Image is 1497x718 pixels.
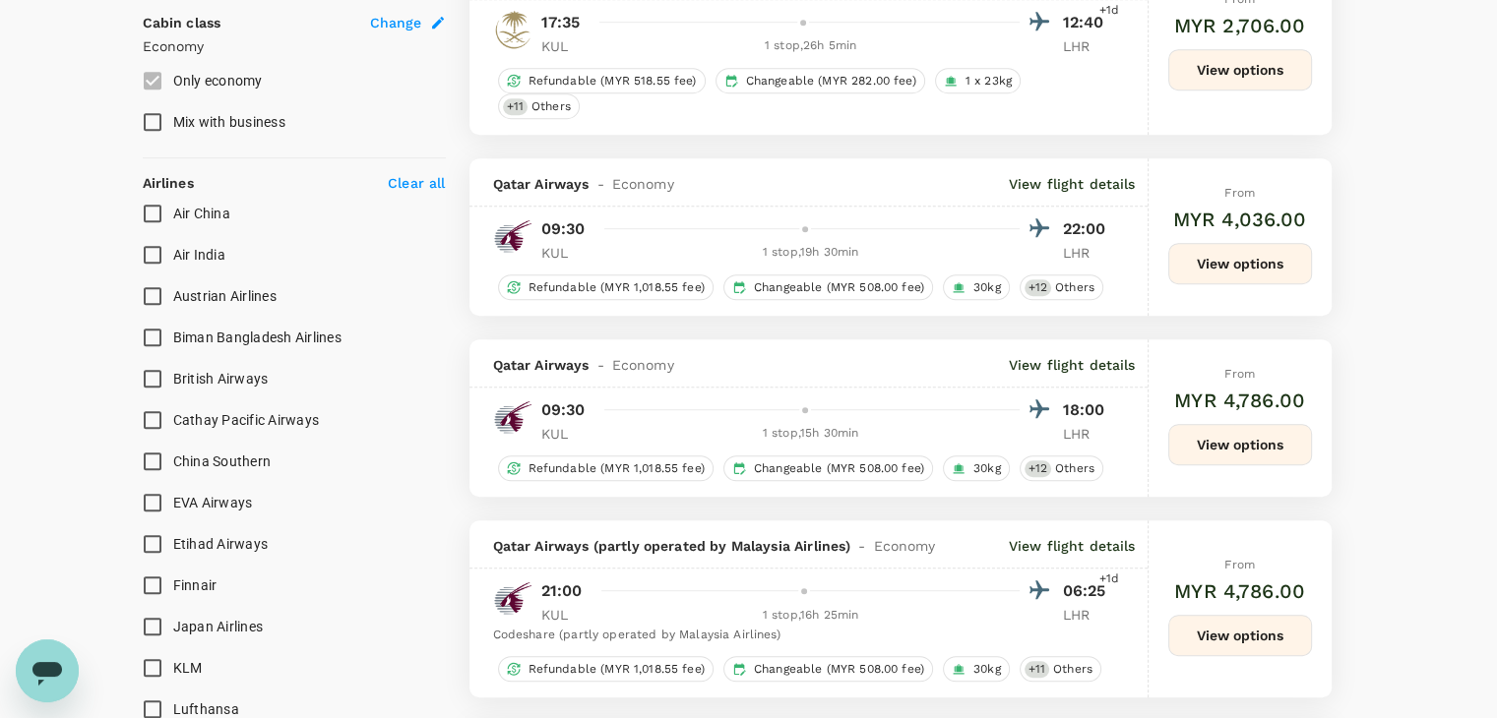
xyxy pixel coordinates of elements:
span: Qatar Airways [493,174,590,194]
span: Austrian Airlines [173,288,277,304]
p: KUL [541,243,591,263]
iframe: Button to launch messaging window [16,639,79,702]
span: Economy [612,174,674,194]
span: + 11 [1025,661,1049,678]
img: QR [493,578,532,618]
h6: MYR 4,036.00 [1173,204,1307,235]
div: Changeable (MYR 282.00 fee) [716,68,925,93]
span: Refundable (MYR 1,018.55 fee) [521,661,713,678]
span: From [1224,558,1255,571]
span: Changeable (MYR 508.00 fee) [746,661,932,678]
span: From [1224,367,1255,381]
p: KUL [541,605,591,625]
div: +12Others [1020,455,1103,481]
span: Refundable (MYR 518.55 fee) [521,73,705,90]
span: Qatar Airways [493,355,590,375]
span: Changeable (MYR 508.00 fee) [746,279,932,296]
p: 18:00 [1063,398,1112,422]
p: 06:25 [1063,579,1112,603]
span: 30kg [966,460,1009,477]
span: Refundable (MYR 1,018.55 fee) [521,279,713,296]
p: LHR [1063,424,1112,444]
div: Codeshare (partly operated by Malaysia Airlines) [493,626,1112,645]
div: +11Others [1020,656,1101,682]
span: Economy [873,536,935,556]
div: +11Others [498,93,580,119]
span: Refundable (MYR 1,018.55 fee) [521,460,713,477]
span: From [1224,186,1255,200]
button: View options [1168,615,1312,656]
p: LHR [1063,36,1112,56]
span: Others [1047,279,1102,296]
div: 30kg [943,274,1010,300]
button: View options [1168,243,1312,284]
span: Biman Bangladesh Airlines [173,329,342,345]
span: Change [370,13,422,32]
span: +1d [1099,569,1119,589]
span: 30kg [966,279,1009,296]
div: 1 stop , 26h 5min [602,36,1020,56]
img: QR [493,397,532,437]
h6: MYR 4,786.00 [1174,575,1305,607]
span: 1 x 23kg [958,73,1020,90]
div: +12Others [1020,274,1103,300]
h6: MYR 4,786.00 [1174,385,1305,416]
span: Lufthansa [173,701,239,717]
div: Changeable (MYR 508.00 fee) [723,455,933,481]
span: Others [1045,661,1100,678]
p: 12:40 [1063,11,1112,34]
p: 22:00 [1063,217,1112,241]
span: Cathay Pacific Airways [173,412,320,428]
div: Refundable (MYR 1,018.55 fee) [498,274,714,300]
span: Changeable (MYR 508.00 fee) [746,460,932,477]
div: Refundable (MYR 1,018.55 fee) [498,455,714,481]
span: Air India [173,247,225,263]
div: Refundable (MYR 1,018.55 fee) [498,656,714,682]
p: 09:30 [541,217,586,241]
strong: Cabin class [143,15,221,30]
span: + 12 [1025,460,1051,477]
p: LHR [1063,243,1112,263]
h6: MYR 2,706.00 [1174,10,1306,41]
p: Economy [143,36,446,56]
img: QR [493,216,532,256]
span: 30kg [966,661,1009,678]
div: 30kg [943,656,1010,682]
span: +1d [1099,1,1119,21]
p: 09:30 [541,398,586,422]
span: Changeable (MYR 282.00 fee) [738,73,924,90]
div: Changeable (MYR 508.00 fee) [723,656,933,682]
p: Clear all [388,173,445,193]
img: SV [493,10,532,49]
span: Mix with business [173,114,285,130]
span: British Airways [173,371,269,387]
div: 1 stop , 15h 30min [602,424,1020,444]
span: Qatar Airways (partly operated by Malaysia Airlines) [493,536,851,556]
span: KLM [173,660,203,676]
span: Only economy [173,73,263,89]
p: 21:00 [541,579,583,603]
p: KUL [541,36,591,56]
p: View flight details [1009,174,1136,194]
span: - [589,355,611,375]
p: LHR [1063,605,1112,625]
p: 17:35 [541,11,581,34]
span: Air China [173,206,230,221]
div: 1 stop , 16h 25min [602,606,1020,626]
span: EVA Airways [173,495,253,510]
span: + 12 [1025,279,1051,296]
div: Changeable (MYR 508.00 fee) [723,274,933,300]
p: KUL [541,424,591,444]
span: - [589,174,611,194]
span: - [850,536,873,556]
span: Japan Airlines [173,619,264,634]
span: Finnair [173,577,218,593]
span: China Southern [173,453,272,469]
button: View options [1168,424,1312,465]
span: Economy [612,355,674,375]
span: + 11 [503,98,528,115]
div: 1 stop , 19h 30min [602,243,1020,263]
span: Others [1047,460,1102,477]
button: View options [1168,49,1312,90]
div: 30kg [943,455,1010,481]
